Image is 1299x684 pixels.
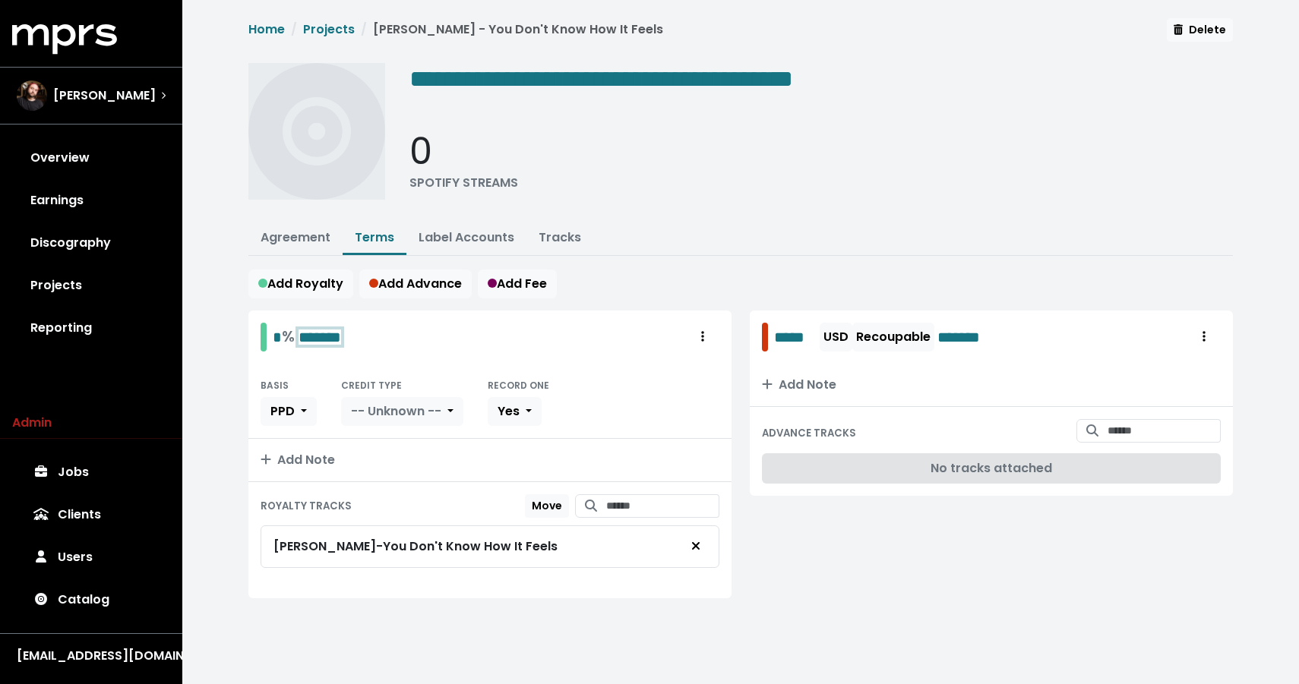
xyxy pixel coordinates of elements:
[12,451,170,493] a: Jobs
[53,87,156,105] span: [PERSON_NAME]
[12,222,170,264] a: Discography
[823,328,849,345] span: USD
[282,326,295,347] span: %
[1108,419,1221,443] input: Search for tracks by title and link them to this advance
[488,397,542,426] button: Yes
[532,498,562,513] span: Move
[12,646,170,666] button: [EMAIL_ADDRESS][DOMAIN_NAME]
[820,323,852,351] button: USD
[679,532,713,561] button: Remove royalty target
[261,499,352,513] small: ROYALTY TRACKS
[1167,18,1233,42] button: Delete
[261,397,317,426] button: PPD
[539,229,581,246] a: Tracks
[273,537,558,556] div: [PERSON_NAME] - You Don't Know How It Feels
[248,439,732,481] button: Add Note
[12,179,170,222] a: Earnings
[261,379,289,392] small: BASIS
[299,329,341,345] span: Edit value
[937,326,1007,348] span: Edit value
[258,275,343,292] span: Add Royalty
[419,229,514,246] a: Label Accounts
[498,402,520,420] span: Yes
[369,275,462,292] span: Add Advance
[270,402,295,420] span: PPD
[248,63,385,200] img: Album cover for this project
[478,270,557,298] button: Add Fee
[17,80,47,111] img: The selected account / producer
[12,307,170,349] a: Reporting
[762,376,836,393] span: Add Note
[409,130,518,174] div: 0
[248,270,353,298] button: Add Royalty
[12,137,170,179] a: Overview
[750,364,1233,406] button: Add Note
[12,264,170,307] a: Projects
[12,578,170,621] a: Catalog
[12,536,170,578] a: Users
[17,647,166,665] div: [EMAIL_ADDRESS][DOMAIN_NAME]
[409,67,793,91] span: Edit value
[341,379,402,392] small: CREDIT TYPE
[261,229,330,246] a: Agreement
[1174,22,1226,37] span: Delete
[351,402,441,420] span: -- Unknown --
[261,451,335,468] span: Add Note
[248,20,663,51] nav: breadcrumb
[359,270,472,298] button: Add Advance
[355,229,394,246] a: Terms
[355,20,663,39] li: [PERSON_NAME] - You Don't Know How It Feels
[762,453,1221,484] div: No tracks attached
[273,329,282,345] span: Edit value
[1187,323,1221,351] button: Royalty administration options
[762,426,856,440] small: ADVANCE TRACKS
[852,323,934,351] button: Recoupable
[409,174,518,192] div: SPOTIFY STREAMS
[686,323,719,351] button: Royalty administration options
[606,494,719,518] input: Search for tracks by title and link them to this royalty
[488,379,549,392] small: RECORD ONE
[774,326,817,348] span: Edit value
[12,493,170,536] a: Clients
[341,397,463,426] button: -- Unknown --
[303,20,355,38] a: Projects
[248,20,285,38] a: Home
[12,30,117,47] a: mprs logo
[525,494,569,518] button: Move
[856,328,931,345] span: Recoupable
[488,275,547,292] span: Add Fee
